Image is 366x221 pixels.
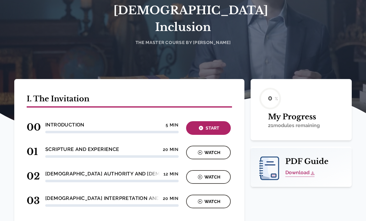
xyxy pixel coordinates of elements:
h2: My Progress [268,112,320,122]
h4: Scripture and Experience [45,146,119,153]
span: 01 [27,146,38,157]
h4: [DEMOGRAPHIC_DATA] Authority and [DEMOGRAPHIC_DATA] [DEMOGRAPHIC_DATA] [45,170,263,178]
span: 00 [27,122,38,133]
div: Start [188,125,229,132]
div: Watch [188,174,229,181]
button: Start [186,121,231,135]
button: Watch [186,170,231,184]
h2: I. The Invitation [27,94,232,108]
button: Watch [186,195,231,208]
h4: [DEMOGRAPHIC_DATA] Interpretation and Moral Logic [45,195,196,202]
p: 21 modules remaining [268,122,320,129]
text: 0 [268,94,272,102]
h4: 20 min [163,147,179,152]
h4: 20 min [163,196,179,201]
h2: PDF Guide [259,157,343,166]
span: 02 [27,170,38,182]
h4: 12 min [163,171,179,176]
div: Watch [188,149,229,156]
a: Download [285,169,315,177]
span: 03 [27,195,38,206]
div: Watch [188,198,229,205]
button: Watch [186,146,231,159]
h4: 5 min [166,122,179,127]
h4: Introduction [45,121,84,129]
h4: The Master Course by [PERSON_NAME] [114,39,252,46]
